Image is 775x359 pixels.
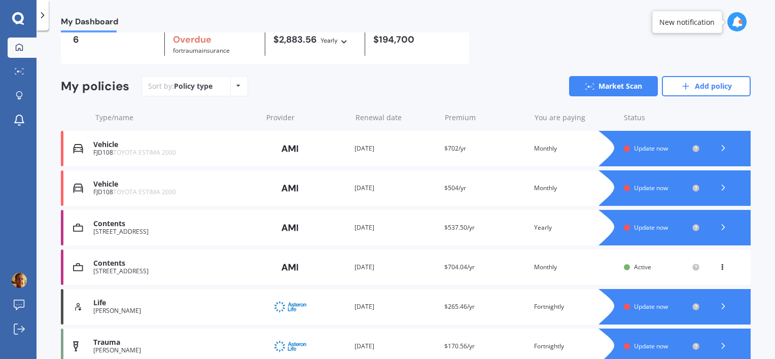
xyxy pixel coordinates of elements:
img: Trauma [73,341,79,351]
div: [STREET_ADDRESS] [93,228,257,235]
span: $702/yr [444,144,466,153]
div: [DATE] [355,341,436,351]
img: Asteron Life [265,337,315,356]
span: $504/yr [444,184,466,192]
div: Premium [445,113,526,123]
img: Life [73,302,83,312]
div: Yearly [321,35,338,46]
img: Contents [73,223,83,233]
img: ACg8ocILnOGApup-3IfVyVgNWt1TQzUtCdFfenkuKEwGYLrDQjWiJ3Qe=s96-c [12,273,27,288]
div: Monthly [534,183,616,193]
span: $704.04/yr [444,263,475,271]
div: Vehicle [93,140,257,149]
div: Renewal date [356,113,437,123]
div: New notification [659,17,715,27]
div: My policies [61,79,129,94]
img: Contents [73,262,83,272]
a: Market Scan [569,76,658,96]
span: Active [634,263,651,271]
div: Monthly [534,143,616,154]
div: Fortnightly [534,302,616,312]
span: My Dashboard [61,17,118,30]
div: Type/name [95,113,258,123]
div: [DATE] [355,143,436,154]
img: Asteron Life [265,297,315,316]
div: [STREET_ADDRESS] [93,268,257,275]
div: [DATE] [355,262,436,272]
div: Vehicle [93,180,257,189]
img: Vehicle [73,143,83,154]
span: for Trauma insurance [173,46,230,55]
span: Update now [634,302,668,311]
div: 6 [73,34,156,45]
div: Provider [266,113,347,123]
div: [DATE] [355,223,436,233]
div: Contents [93,220,257,228]
div: Monthly [534,262,616,272]
img: AMI [265,178,315,198]
div: Contents [93,259,257,268]
div: [DATE] [355,183,436,193]
div: $194,700 [373,34,456,45]
span: Update now [634,184,668,192]
img: AMI [265,139,315,158]
div: Life [93,299,257,307]
span: Update now [634,144,668,153]
div: You are paying [535,113,616,123]
span: TOYOTA ESTIMA 2000 [113,188,176,196]
div: Sort by: [148,81,213,91]
img: Vehicle [73,183,83,193]
div: [DATE] [355,302,436,312]
b: Overdue [173,33,212,46]
div: Status [624,113,700,123]
div: Yearly [534,223,616,233]
span: $537.50/yr [444,223,475,232]
div: [PERSON_NAME] [93,307,257,314]
img: AMI [265,218,315,237]
img: AMI [265,258,315,277]
span: $170.56/yr [444,342,475,350]
span: Update now [634,223,668,232]
div: $2,883.56 [273,34,357,46]
div: [PERSON_NAME] [93,347,257,354]
div: Fortnightly [534,341,616,351]
div: FJD108 [93,189,257,196]
span: TOYOTA ESTIMA 2000 [113,148,176,157]
div: Policy type [174,81,213,91]
span: $265.46/yr [444,302,475,311]
div: FJD108 [93,149,257,156]
div: Trauma [93,338,257,347]
a: Add policy [662,76,751,96]
span: Update now [634,342,668,350]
